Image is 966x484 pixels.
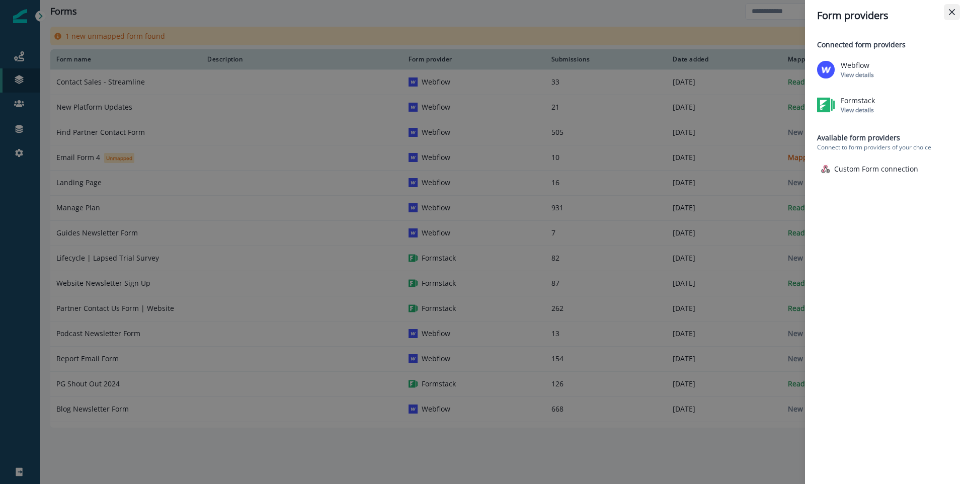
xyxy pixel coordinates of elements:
[841,95,875,106] p: Formstack
[817,143,954,152] p: Connect to form providers of your choice
[821,165,830,174] img: Custom Form connection
[841,106,874,114] button: View details
[817,96,835,114] img: Formstack
[841,70,874,79] button: View details
[817,8,954,23] div: Form providers
[834,164,918,174] p: Custom Form connection
[817,132,954,143] p: Available form providers
[817,39,954,50] p: Connected form providers
[817,61,835,78] img: Webflow
[944,4,960,20] button: Close
[841,60,869,70] p: Webflow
